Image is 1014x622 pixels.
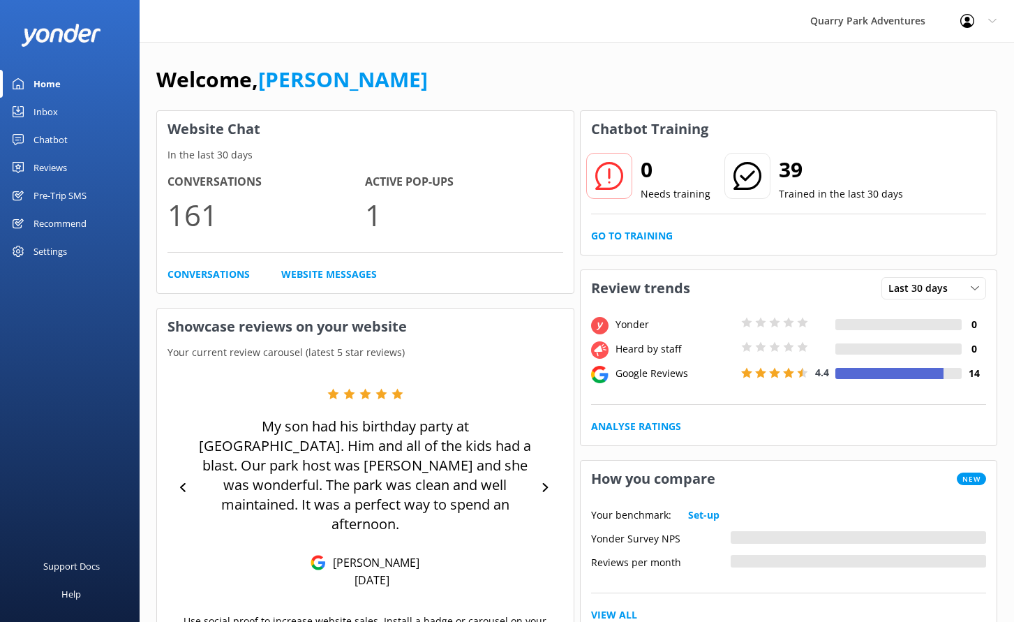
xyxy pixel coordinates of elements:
[43,552,100,580] div: Support Docs
[591,555,731,568] div: Reviews per month
[157,111,574,147] h3: Website Chat
[612,366,738,381] div: Google Reviews
[157,345,574,360] p: Your current review carousel (latest 5 star reviews)
[641,153,710,186] h2: 0
[167,173,365,191] h4: Conversations
[612,317,738,332] div: Yonder
[281,267,377,282] a: Website Messages
[33,126,68,154] div: Chatbot
[156,63,428,96] h1: Welcome,
[167,191,365,238] p: 161
[779,186,903,202] p: Trained in the last 30 days
[888,281,956,296] span: Last 30 days
[355,572,389,588] p: [DATE]
[581,461,726,497] h3: How you compare
[779,153,903,186] h2: 39
[33,209,87,237] div: Recommend
[688,508,720,523] a: Set-up
[21,24,101,47] img: yonder-white-logo.png
[365,191,562,238] p: 1
[957,473,986,485] span: New
[157,147,574,163] p: In the last 30 days
[962,366,986,381] h4: 14
[33,237,67,265] div: Settings
[612,341,738,357] div: Heard by staff
[33,98,58,126] div: Inbox
[581,270,701,306] h3: Review trends
[157,309,574,345] h3: Showcase reviews on your website
[591,228,673,244] a: Go to Training
[326,555,419,570] p: [PERSON_NAME]
[591,508,671,523] p: Your benchmark:
[61,580,81,608] div: Help
[33,70,61,98] div: Home
[195,417,535,534] p: My son had his birthday party at [GEOGRAPHIC_DATA]. Him and all of the kids had a blast. Our park...
[815,366,829,379] span: 4.4
[581,111,719,147] h3: Chatbot Training
[365,173,562,191] h4: Active Pop-ups
[258,65,428,94] a: [PERSON_NAME]
[167,267,250,282] a: Conversations
[641,186,710,202] p: Needs training
[962,317,986,332] h4: 0
[591,531,731,544] div: Yonder Survey NPS
[311,555,326,570] img: Google Reviews
[33,154,67,182] div: Reviews
[33,182,87,209] div: Pre-Trip SMS
[591,419,681,434] a: Analyse Ratings
[962,341,986,357] h4: 0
